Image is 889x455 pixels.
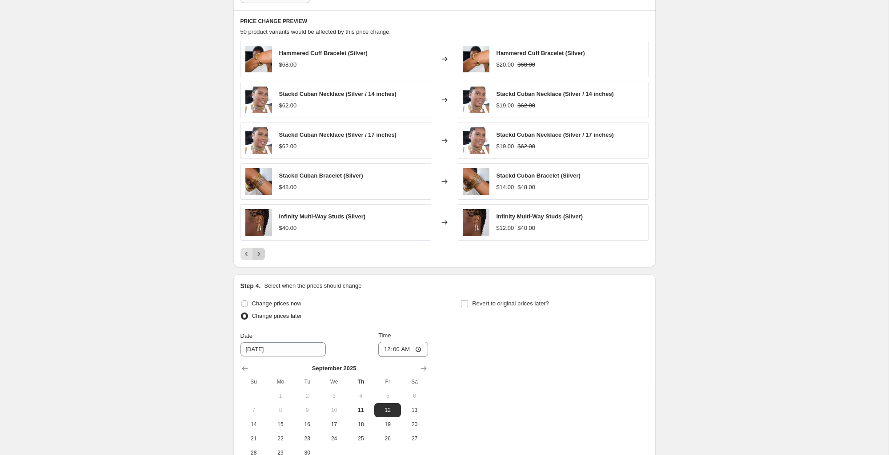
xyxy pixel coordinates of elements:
span: 6 [404,392,424,400]
button: Sunday September 21 2025 [240,431,267,446]
span: Change prices later [252,313,302,319]
button: Wednesday September 10 2025 [320,403,347,417]
span: 12 [378,407,397,414]
span: Th [351,378,371,385]
span: Fr [378,378,397,385]
input: 9/11/2025 [240,342,326,356]
button: Saturday September 27 2025 [401,431,428,446]
div: $12.00 [497,224,514,233]
span: 3 [324,392,344,400]
span: 4 [351,392,371,400]
span: 1 [271,392,290,400]
div: $14.00 [497,183,514,192]
strike: $62.00 [517,101,535,110]
button: Saturday September 20 2025 [401,417,428,431]
img: E82B4C34-B468-40D5-9E14-21FD1325EA6F_80x.jpg [463,168,489,195]
button: Show previous month, August 2025 [239,362,251,375]
img: 7ED8E593-9161-4A97-AA8E-0F1983FBF7A2_80x.png [463,87,489,113]
span: 21 [244,435,264,442]
button: Thursday September 25 2025 [348,431,374,446]
div: $68.00 [279,60,297,69]
button: Monday September 1 2025 [267,389,294,403]
span: 24 [324,435,344,442]
span: 25 [351,435,371,442]
span: 15 [271,421,290,428]
h6: PRICE CHANGE PREVIEW [240,18,649,25]
h2: Step 4. [240,281,261,290]
span: 2 [297,392,317,400]
th: Sunday [240,375,267,389]
button: Tuesday September 23 2025 [294,431,320,446]
th: Thursday [348,375,374,389]
button: Saturday September 6 2025 [401,389,428,403]
strike: $40.00 [517,224,535,233]
span: 16 [297,421,317,428]
span: Mo [271,378,290,385]
button: Thursday September 4 2025 [348,389,374,403]
span: Time [378,332,391,339]
th: Saturday [401,375,428,389]
span: 23 [297,435,317,442]
span: Infinity Multi-Way Studs (Silver) [279,213,366,220]
p: Select when the prices should change [264,281,361,290]
button: Sunday September 14 2025 [240,417,267,431]
img: 87126ED4-ABCB-4F16-9536-AC22934C4874_80x.jpg [245,46,272,72]
span: Infinity Multi-Way Studs (Silver) [497,213,583,220]
span: Stackd Cuban Necklace (Silver / 14 inches) [497,91,614,97]
button: Monday September 22 2025 [267,431,294,446]
span: 50 product variants would be affected by this price change: [240,28,391,35]
span: Date [240,332,252,339]
div: $40.00 [279,224,297,233]
span: 5 [378,392,397,400]
span: Stackd Cuban Necklace (Silver / 14 inches) [279,91,396,97]
button: Wednesday September 3 2025 [320,389,347,403]
span: 14 [244,421,264,428]
button: Friday September 19 2025 [374,417,401,431]
button: Monday September 8 2025 [267,403,294,417]
span: Stackd Cuban Necklace (Silver / 17 inches) [279,131,396,138]
div: $48.00 [279,183,297,192]
input: 12:00 [378,342,428,357]
button: Previous [240,248,253,260]
button: Show next month, October 2025 [417,362,430,375]
span: 26 [378,435,397,442]
button: Today Thursday September 11 2025 [348,403,374,417]
th: Wednesday [320,375,347,389]
span: Stackd Cuban Bracelet (Silver) [497,172,581,179]
span: Hammered Cuff Bracelet (Silver) [279,50,368,56]
div: $62.00 [279,101,297,110]
span: Stackd Cuban Bracelet (Silver) [279,172,363,179]
button: Friday September 5 2025 [374,389,401,403]
span: 8 [271,407,290,414]
button: Wednesday September 24 2025 [320,431,347,446]
span: 10 [324,407,344,414]
span: Hammered Cuff Bracelet (Silver) [497,50,585,56]
button: Tuesday September 16 2025 [294,417,320,431]
div: $19.00 [497,101,514,110]
button: Friday September 12 2025 [374,403,401,417]
span: 19 [378,421,397,428]
th: Friday [374,375,401,389]
span: Revert to original prices later? [472,300,549,307]
span: 17 [324,421,344,428]
span: Change prices now [252,300,301,307]
span: 22 [271,435,290,442]
th: Monday [267,375,294,389]
span: 18 [351,421,371,428]
span: Su [244,378,264,385]
span: Tu [297,378,317,385]
div: $62.00 [279,142,297,151]
div: $20.00 [497,60,514,69]
button: Monday September 15 2025 [267,417,294,431]
img: 7ED8E593-9161-4A97-AA8E-0F1983FBF7A2_80x.png [245,87,272,113]
strike: $68.00 [517,60,535,69]
strike: $62.00 [517,142,535,151]
button: Friday September 26 2025 [374,431,401,446]
button: Saturday September 13 2025 [401,403,428,417]
img: 87126ED4-ABCB-4F16-9536-AC22934C4874_80x.jpg [463,46,489,72]
img: 7ED8E593-9161-4A97-AA8E-0F1983FBF7A2_80x.png [463,127,489,154]
button: Tuesday September 2 2025 [294,389,320,403]
div: $19.00 [497,142,514,151]
span: 13 [404,407,424,414]
span: Stackd Cuban Necklace (Silver / 17 inches) [497,131,614,138]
